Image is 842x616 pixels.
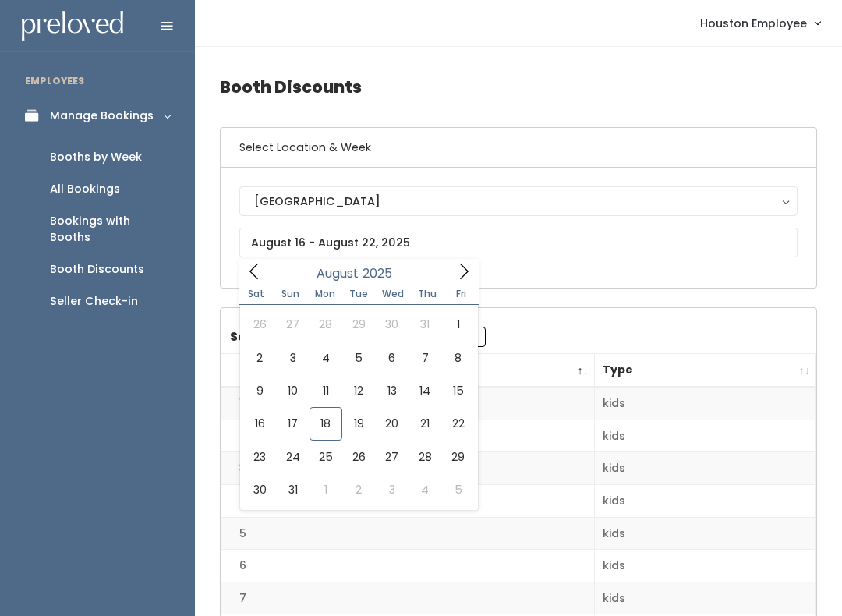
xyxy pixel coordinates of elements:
span: August 2, 2025 [243,342,276,374]
span: August 5, 2025 [342,342,375,374]
div: Manage Bookings [50,108,154,124]
span: August 10, 2025 [276,374,309,407]
h4: Booth Discounts [220,65,817,108]
span: August 24, 2025 [276,441,309,473]
td: kids [595,387,816,420]
div: All Bookings [50,181,120,197]
span: August 19, 2025 [342,407,375,440]
input: August 16 - August 22, 2025 [239,228,798,257]
th: Type: activate to sort column ascending [595,354,816,388]
th: Booth Number: activate to sort column descending [221,354,595,388]
span: August 15, 2025 [441,374,474,407]
td: 6 [221,550,595,582]
span: August 26, 2025 [342,441,375,473]
span: July 31, 2025 [409,308,441,341]
span: August 20, 2025 [376,407,409,440]
span: August 13, 2025 [376,374,409,407]
div: Bookings with Booths [50,213,170,246]
span: August 18, 2025 [310,407,342,440]
span: July 26, 2025 [243,308,276,341]
span: August 23, 2025 [243,441,276,473]
label: Search: [230,327,486,347]
h6: Select Location & Week [221,128,816,168]
td: 5 [221,517,595,550]
span: August 16, 2025 [243,407,276,440]
span: August 1, 2025 [441,308,474,341]
td: kids [595,517,816,550]
span: August 29, 2025 [441,441,474,473]
span: August 3, 2025 [276,342,309,374]
span: Houston Employee [700,15,807,32]
div: Booths by Week [50,149,142,165]
span: August 7, 2025 [409,342,441,374]
td: 3 [221,452,595,485]
span: August 6, 2025 [376,342,409,374]
span: July 27, 2025 [276,308,309,341]
span: July 28, 2025 [310,308,342,341]
input: Year [359,264,405,283]
td: 1 [221,387,595,420]
td: 2 [221,420,595,452]
td: 4 [221,485,595,518]
a: Houston Employee [685,6,836,40]
span: September 3, 2025 [376,473,409,506]
span: September 1, 2025 [310,473,342,506]
span: August 27, 2025 [376,441,409,473]
span: Fri [444,289,479,299]
span: August 4, 2025 [310,342,342,374]
span: August 11, 2025 [310,374,342,407]
span: August 12, 2025 [342,374,375,407]
img: preloved logo [22,11,123,41]
span: Tue [341,289,376,299]
td: kids [595,420,816,452]
span: August 25, 2025 [310,441,342,473]
span: Sun [274,289,308,299]
span: September 4, 2025 [409,473,441,506]
td: kids [595,550,816,582]
span: August 8, 2025 [441,342,474,374]
td: kids [595,452,816,485]
span: Thu [410,289,444,299]
td: kids [595,485,816,518]
span: August 21, 2025 [409,407,441,440]
span: July 29, 2025 [342,308,375,341]
td: kids [595,582,816,614]
span: Sat [239,289,274,299]
span: Mon [308,289,342,299]
span: July 30, 2025 [376,308,409,341]
span: August 31, 2025 [276,473,309,506]
span: August 14, 2025 [409,374,441,407]
span: September 2, 2025 [342,473,375,506]
div: Seller Check-in [50,293,138,310]
span: Wed [376,289,410,299]
div: Booth Discounts [50,261,144,278]
span: September 5, 2025 [441,473,474,506]
span: August 17, 2025 [276,407,309,440]
span: August 30, 2025 [243,473,276,506]
div: [GEOGRAPHIC_DATA] [254,193,783,210]
span: August 9, 2025 [243,374,276,407]
td: 7 [221,582,595,614]
button: [GEOGRAPHIC_DATA] [239,186,798,216]
span: August 22, 2025 [441,407,474,440]
span: August [317,267,359,280]
span: August 28, 2025 [409,441,441,473]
